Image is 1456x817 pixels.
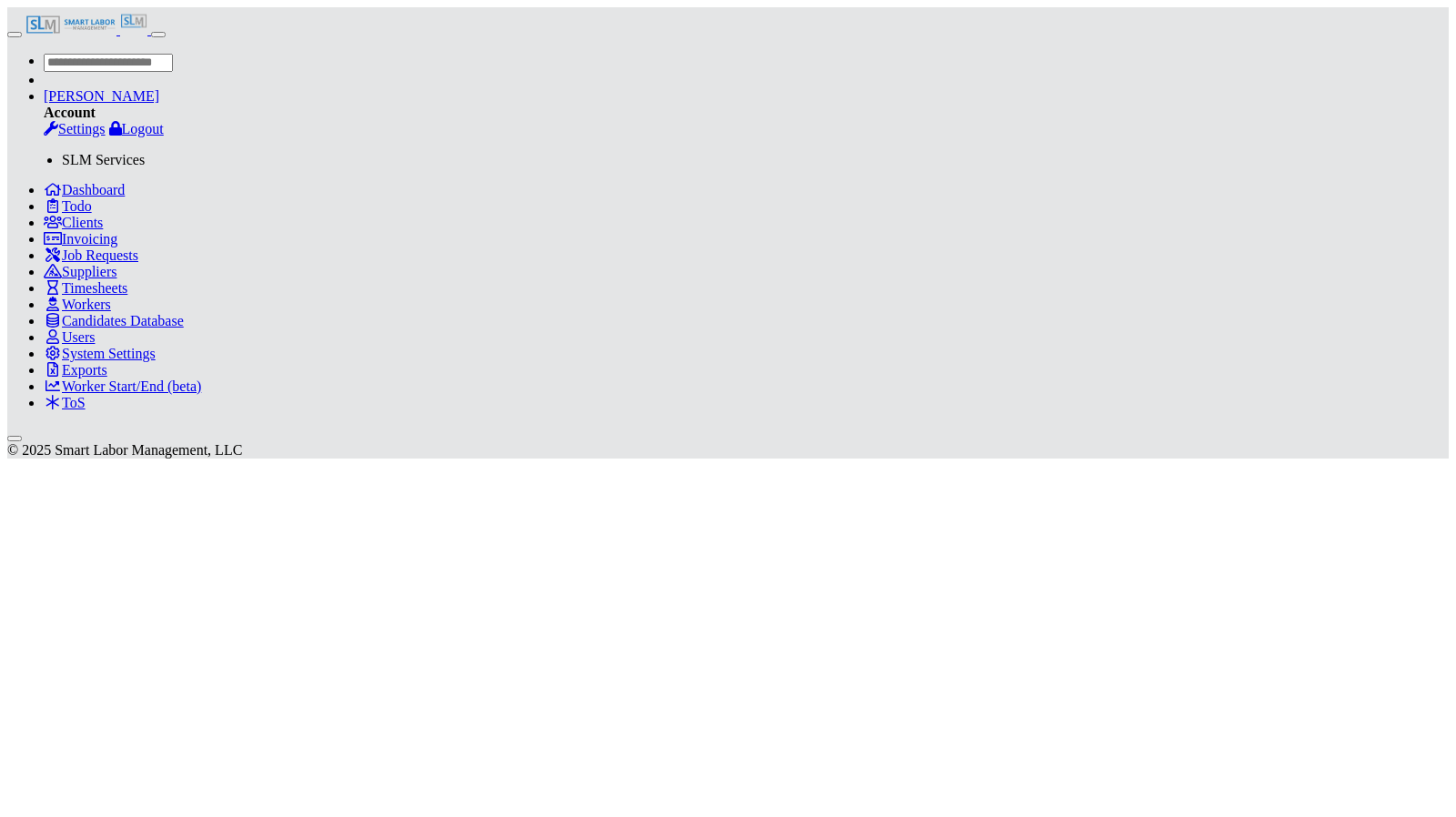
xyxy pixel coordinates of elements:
span: SLM Services [62,152,145,167]
a: Dashboard [44,182,125,197]
span: Exports [62,362,107,378]
span: Users [62,329,95,345]
img: SLM Logo [25,15,116,35]
a: Logout [109,121,164,136]
a: Worker Start/End (beta) [44,378,201,394]
a: Workers [44,297,111,312]
span: Clients [62,215,103,230]
a: Candidates Database [44,313,184,328]
a: [PERSON_NAME] [44,88,159,104]
strong: Account [44,105,96,120]
a: Invoicing [44,231,117,247]
a: Exports [44,362,107,378]
span: Timesheets [62,280,127,296]
a: System Settings [44,346,156,361]
a: ToS [44,395,86,410]
span: System Settings [62,346,156,361]
span: ToS [62,395,86,410]
span: Todo [62,198,92,214]
img: SLM Logo [120,7,147,35]
span: Suppliers [62,264,116,279]
a: Settings [44,121,106,136]
span: Worker Start/End (beta) [62,378,201,394]
span: Candidates Database [62,313,184,328]
span: © 2025 Smart Labor Management, LLC [7,442,242,458]
span: Invoicing [62,231,117,247]
a: Users [44,329,95,345]
input: Search [44,54,173,72]
a: Todo [44,198,92,214]
a: Clients [44,215,103,230]
span: Job Requests [62,247,138,263]
a: Timesheets [44,280,127,296]
a: Suppliers [44,264,116,279]
span: Workers [62,297,111,312]
span: Dashboard [62,182,125,197]
a: Job Requests [44,247,138,263]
